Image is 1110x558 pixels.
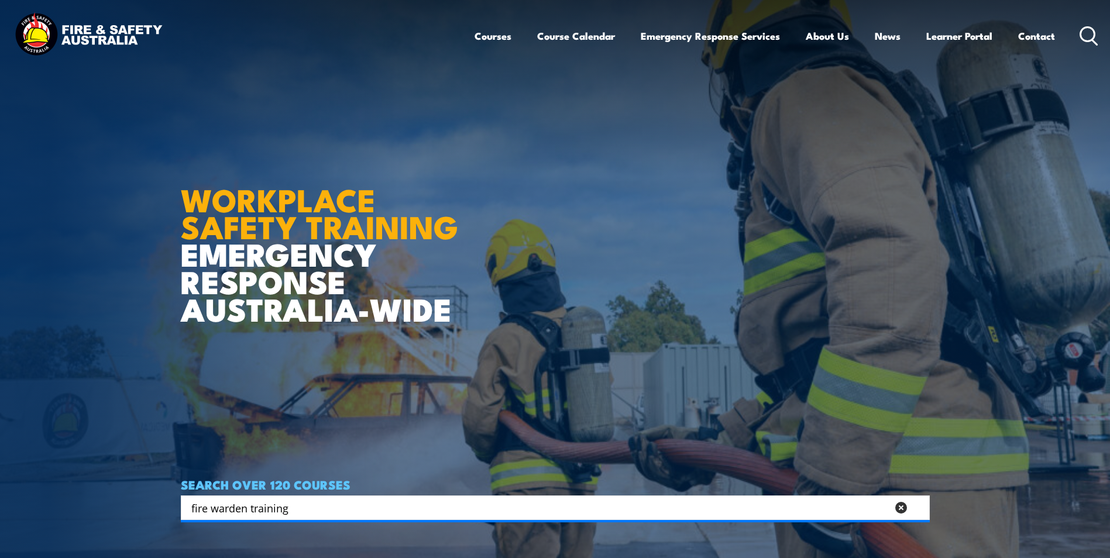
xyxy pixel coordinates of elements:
[537,20,615,51] a: Course Calendar
[641,20,780,51] a: Emergency Response Services
[194,500,890,516] form: Search form
[909,500,926,516] button: Search magnifier button
[181,174,458,250] strong: WORKPLACE SAFETY TRAINING
[806,20,849,51] a: About Us
[875,20,901,51] a: News
[926,20,992,51] a: Learner Portal
[191,499,888,516] input: Search input
[181,478,930,491] h4: SEARCH OVER 120 COURSES
[475,20,511,51] a: Courses
[181,156,467,322] h1: EMERGENCY RESPONSE AUSTRALIA-WIDE
[1018,20,1055,51] a: Contact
